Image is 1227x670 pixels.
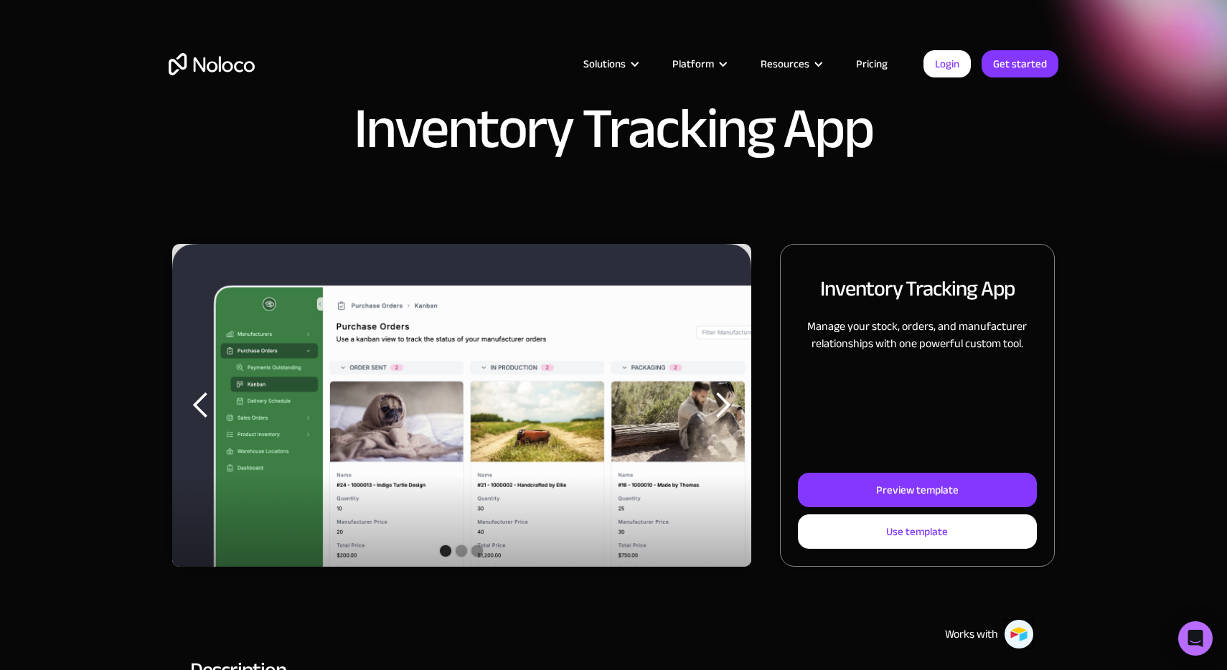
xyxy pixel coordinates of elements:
[743,55,838,73] div: Resources
[876,481,959,499] div: Preview template
[456,545,467,557] div: Show slide 2 of 3
[838,55,906,73] a: Pricing
[886,522,948,541] div: Use template
[440,545,451,557] div: Show slide 1 of 3
[1004,619,1034,649] img: Airtable
[820,273,1015,303] h2: Inventory Tracking App
[354,100,873,158] h1: Inventory Tracking App
[654,55,743,73] div: Platform
[1178,621,1213,656] div: Open Intercom Messenger
[172,244,751,567] div: 1 of 3
[169,53,255,75] a: home
[672,55,714,73] div: Platform
[798,318,1037,352] p: Manage your stock, orders, and manufacturer relationships with one powerful custom tool.
[798,514,1037,549] a: Use template
[945,626,998,643] div: Works with
[694,244,751,567] div: next slide
[798,473,1037,507] a: Preview template
[583,55,626,73] div: Solutions
[761,55,809,73] div: Resources
[471,545,483,557] div: Show slide 3 of 3
[923,50,971,77] a: Login
[565,55,654,73] div: Solutions
[172,244,751,567] div: carousel
[172,244,230,567] div: previous slide
[982,50,1058,77] a: Get started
